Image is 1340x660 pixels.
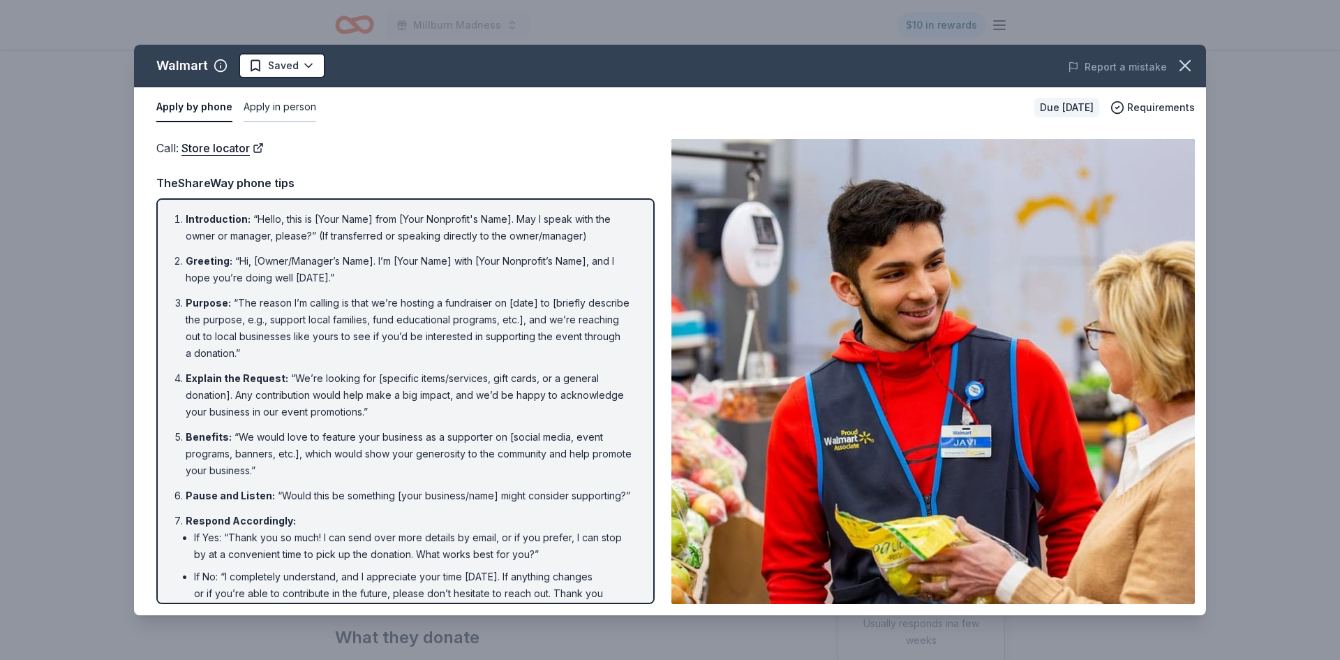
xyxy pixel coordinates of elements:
span: Respond Accordingly : [186,515,296,527]
button: Saved [239,53,325,78]
div: TheShareWay phone tips [156,174,655,192]
div: Call : [156,139,655,157]
li: “The reason I’m calling is that we’re hosting a fundraiser on [date] to [briefly describe the pur... [186,295,634,362]
div: Walmart [156,54,208,77]
li: “Hi, [Owner/Manager’s Name]. I’m [Your Name] with [Your Nonprofit’s Name], and I hope you’re doin... [186,253,634,286]
button: Report a mistake [1068,59,1167,75]
li: “We’re looking for [specific items/services, gift cards, or a general donation]. Any contribution... [186,370,634,420]
a: Store locator [181,139,264,157]
button: Requirements [1110,99,1195,116]
div: Due [DATE] [1034,98,1099,117]
li: “We would love to feature your business as a supporter on [social media, event programs, banners,... [186,429,634,479]
span: Purpose : [186,297,231,309]
li: If No: “I completely understand, and I appreciate your time [DATE]. If anything changes or if you... [194,569,634,619]
span: Greeting : [186,255,232,267]
span: Saved [268,57,299,74]
span: Explain the Request : [186,372,288,384]
img: Image for Walmart [671,139,1195,604]
span: Requirements [1127,99,1195,116]
span: Introduction : [186,213,251,225]
li: If Yes: “Thank you so much! I can send over more details by email, or if you prefer, I can stop b... [194,529,634,563]
span: Benefits : [186,431,232,443]
button: Apply by phone [156,93,232,122]
button: Apply in person [244,93,316,122]
li: “Would this be something [your business/name] might consider supporting?” [186,487,634,504]
li: “Hello, this is [Your Name] from [Your Nonprofit's Name]. May I speak with the owner or manager, ... [186,211,634,244]
span: Pause and Listen : [186,490,275,501]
